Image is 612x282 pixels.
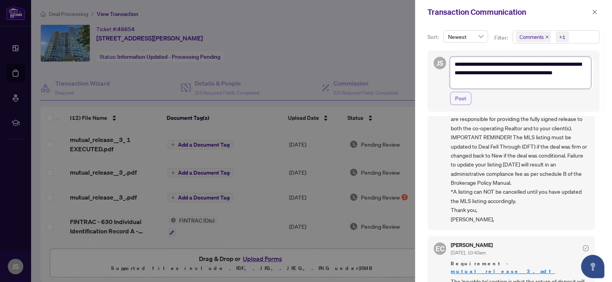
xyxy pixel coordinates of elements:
span: Please see attached fully executed mutual release. You are responsible for providing the fully si... [451,105,589,224]
a: mutual_release__3_.pdf [451,268,555,275]
span: JS [436,58,443,68]
p: Sort: [427,33,440,41]
div: +1 [559,33,565,41]
span: close [545,35,549,39]
span: close [592,9,597,15]
span: Requirement - [451,260,589,275]
button: Post [450,92,471,105]
h5: [PERSON_NAME] [451,242,493,248]
span: Comments [516,32,551,42]
span: check-circle [582,245,589,251]
div: Transaction Communication [427,6,589,18]
span: Newest [448,31,483,42]
span: Comments [520,33,544,41]
span: Post [455,92,466,105]
button: Open asap [581,255,604,278]
span: [DATE], 10:40am [451,250,486,256]
p: Filter: [494,33,509,42]
span: EC [436,243,445,254]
